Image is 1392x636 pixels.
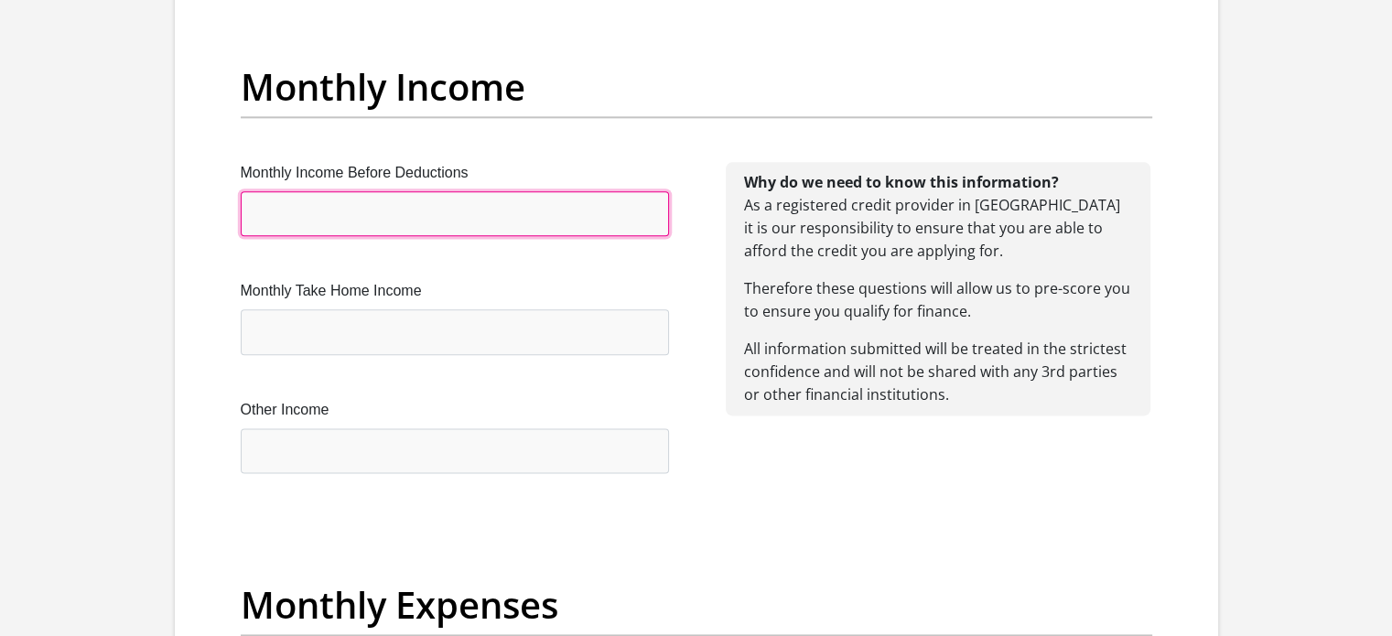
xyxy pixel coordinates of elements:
h2: Monthly Expenses [241,583,1152,627]
label: Monthly Income Before Deductions [241,162,669,184]
label: Other Income [241,399,669,421]
h2: Monthly Income [241,65,1152,109]
b: Why do we need to know this information? [744,172,1059,192]
label: Monthly Take Home Income [241,280,669,302]
input: Monthly Take Home Income [241,309,669,354]
input: Other Income [241,428,669,473]
input: Monthly Income Before Deductions [241,191,669,236]
span: As a registered credit provider in [GEOGRAPHIC_DATA] it is our responsibility to ensure that you ... [744,172,1130,404]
